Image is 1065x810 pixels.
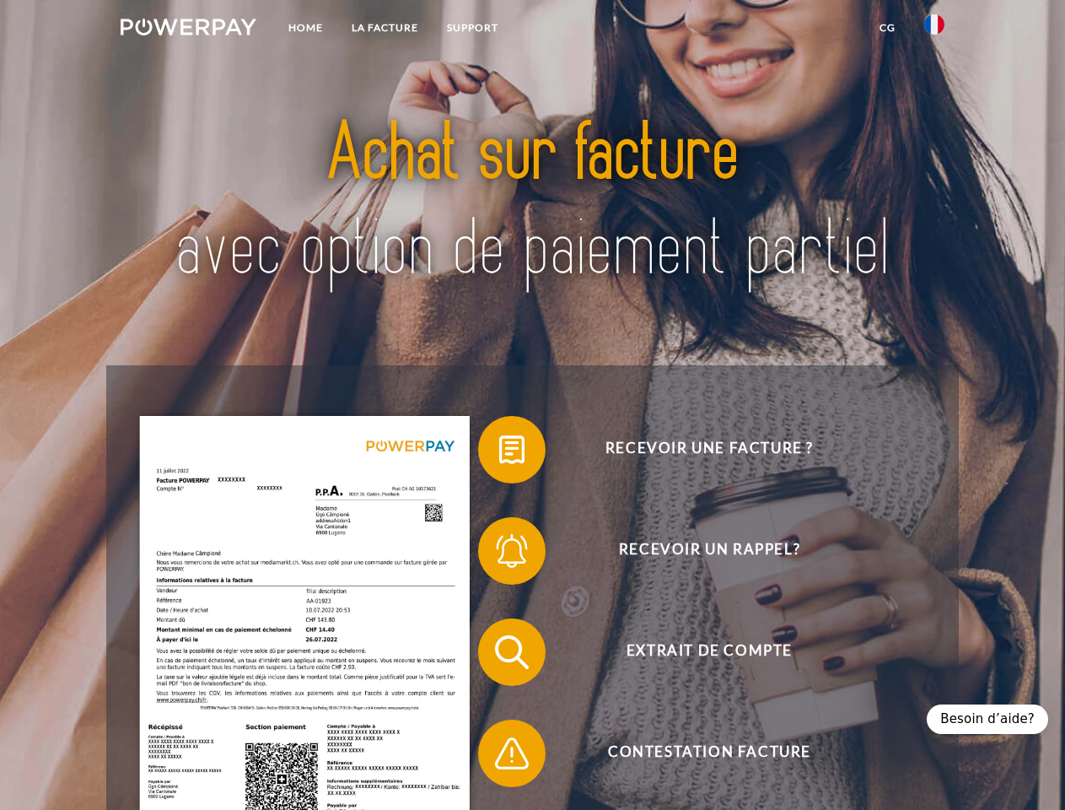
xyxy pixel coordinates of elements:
button: Recevoir une facture ? [478,416,917,483]
a: CG [865,13,910,43]
div: Besoin d’aide? [927,705,1048,734]
img: logo-powerpay-white.svg [121,19,256,35]
button: Recevoir un rappel? [478,517,917,585]
span: Recevoir une facture ? [503,416,916,483]
img: qb_bell.svg [491,530,533,572]
a: LA FACTURE [337,13,433,43]
a: Support [433,13,513,43]
img: title-powerpay_fr.svg [161,81,904,323]
button: Contestation Facture [478,720,917,787]
a: Home [274,13,337,43]
span: Contestation Facture [503,720,916,787]
img: qb_search.svg [491,631,533,673]
span: Recevoir un rappel? [503,517,916,585]
img: fr [924,14,944,35]
img: qb_bill.svg [491,429,533,471]
button: Extrait de compte [478,618,917,686]
span: Extrait de compte [503,618,916,686]
img: qb_warning.svg [491,732,533,775]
